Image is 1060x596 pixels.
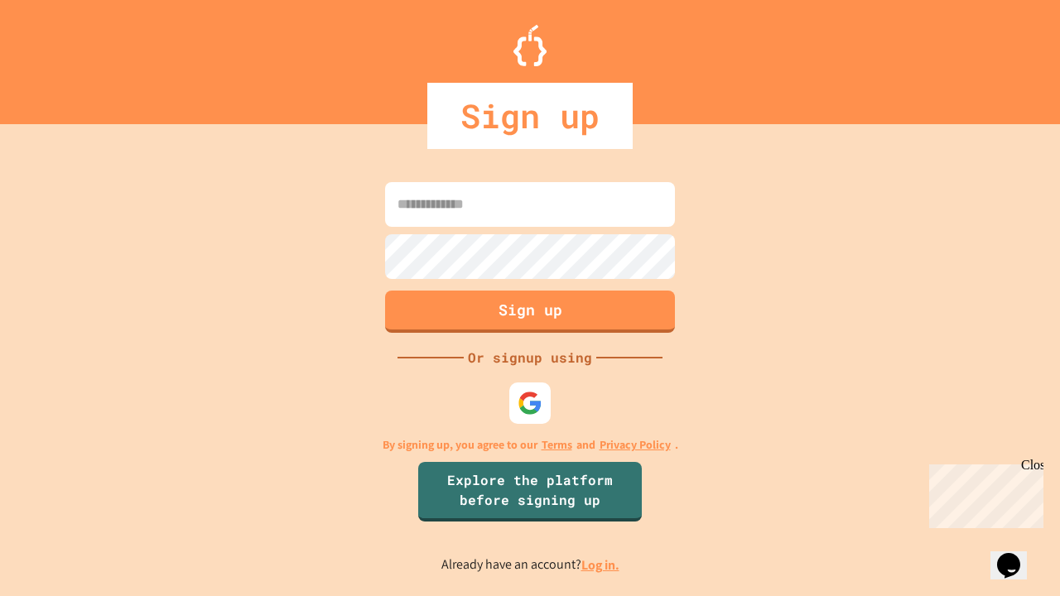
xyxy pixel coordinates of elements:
[7,7,114,105] div: Chat with us now!Close
[513,25,547,66] img: Logo.svg
[418,462,642,521] a: Explore the platform before signing up
[542,436,572,454] a: Terms
[600,436,671,454] a: Privacy Policy
[923,458,1043,528] iframe: chat widget
[518,391,542,416] img: google-icon.svg
[464,348,596,368] div: Or signup using
[383,436,678,454] p: By signing up, you agree to our and .
[581,556,619,574] a: Log in.
[990,530,1043,579] iframe: chat widget
[441,555,619,575] p: Already have an account?
[427,83,633,149] div: Sign up
[385,291,675,333] button: Sign up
